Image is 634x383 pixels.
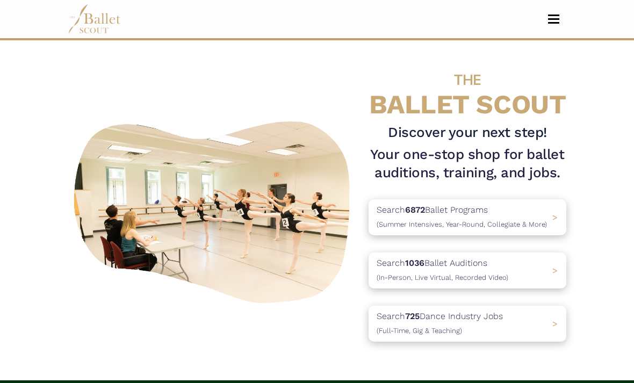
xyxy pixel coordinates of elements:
a: Search725Dance Industry Jobs(Full-Time, Gig & Teaching) > [369,306,566,342]
h3: Discover your next step! [369,124,566,142]
a: Search6872Ballet Programs(Summer Intensives, Year-Round, Collegiate & More)> [369,199,566,235]
p: Search Dance Industry Jobs [377,309,503,337]
button: Toggle navigation [541,14,566,24]
b: 6872 [405,205,425,215]
h1: Your one-stop shop for ballet auditions, training, and jobs. [369,146,566,182]
b: 1036 [405,258,424,268]
span: (Full-Time, Gig & Teaching) [377,327,462,335]
span: (In-Person, Live Virtual, Recorded Video) [377,273,508,281]
span: (Summer Intensives, Year-Round, Collegiate & More) [377,220,547,228]
span: > [552,319,558,329]
span: THE [454,71,481,88]
img: A group of ballerinas talking to each other in a ballet studio [68,113,360,308]
p: Search Ballet Programs [377,203,547,230]
span: > [552,212,558,222]
span: > [552,265,558,276]
a: Search1036Ballet Auditions(In-Person, Live Virtual, Recorded Video) > [369,252,566,288]
b: 725 [405,311,420,321]
p: Search Ballet Auditions [377,256,508,284]
h4: BALLET SCOUT [369,62,566,119]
